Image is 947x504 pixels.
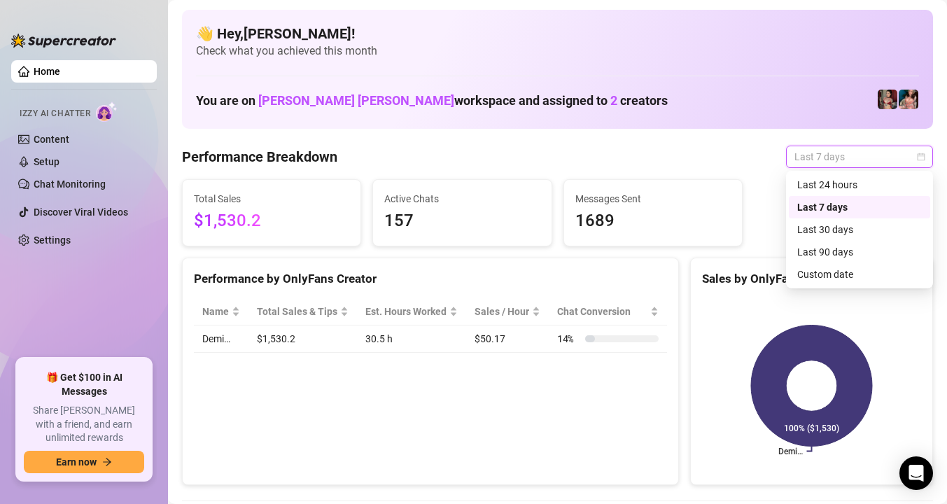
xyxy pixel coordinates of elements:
div: Last 24 hours [789,174,930,196]
span: Izzy AI Chatter [20,107,90,120]
td: 30.5 h [357,325,466,353]
img: Demi [878,90,897,109]
span: calendar [917,153,925,161]
div: Sales by OnlyFans Creator [702,269,921,288]
span: Total Sales [194,191,349,206]
div: Custom date [789,263,930,286]
span: 14 % [557,331,580,346]
div: Custom date [797,267,922,282]
img: logo-BBDzfeDw.svg [11,34,116,48]
div: Last 90 days [789,241,930,263]
div: Open Intercom Messenger [899,456,933,490]
div: Last 7 days [789,196,930,218]
td: Demi… [194,325,248,353]
th: Chat Conversion [549,298,667,325]
th: Sales / Hour [466,298,549,325]
span: arrow-right [102,457,112,467]
img: AI Chatter [96,101,118,122]
th: Total Sales & Tips [248,298,357,325]
a: Content [34,134,69,145]
div: Last 30 days [789,218,930,241]
span: Share [PERSON_NAME] with a friend, and earn unlimited rewards [24,404,144,445]
div: Performance by OnlyFans Creator [194,269,667,288]
div: Est. Hours Worked [365,304,447,319]
a: Setup [34,156,59,167]
span: Check what you achieved this month [196,43,919,59]
span: Sales / Hour [475,304,529,319]
div: Last 24 hours [797,177,922,192]
span: 157 [384,208,540,234]
h1: You are on workspace and assigned to creators [196,93,668,108]
span: Last 7 days [794,146,925,167]
span: 🎁 Get $100 in AI Messages [24,371,144,398]
h4: Performance Breakdown [182,147,337,167]
a: Settings [34,234,71,246]
th: Name [194,298,248,325]
h4: 👋 Hey, [PERSON_NAME] ! [196,24,919,43]
button: Earn nowarrow-right [24,451,144,473]
a: Home [34,66,60,77]
span: Total Sales & Tips [257,304,337,319]
td: $50.17 [466,325,549,353]
div: Last 7 days [797,199,922,215]
span: Messages Sent [575,191,731,206]
span: $1,530.2 [194,208,349,234]
span: 1689 [575,208,731,234]
div: Last 90 days [797,244,922,260]
td: $1,530.2 [248,325,357,353]
span: Earn now [56,456,97,468]
div: Last 30 days [797,222,922,237]
span: [PERSON_NAME] [PERSON_NAME] [258,93,454,108]
a: Discover Viral Videos [34,206,128,218]
span: Active Chats [384,191,540,206]
span: Chat Conversion [557,304,647,319]
span: 2 [610,93,617,108]
a: Chat Monitoring [34,178,106,190]
span: Name [202,304,229,319]
text: Demi… [778,447,803,456]
img: PeggySue [899,90,918,109]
